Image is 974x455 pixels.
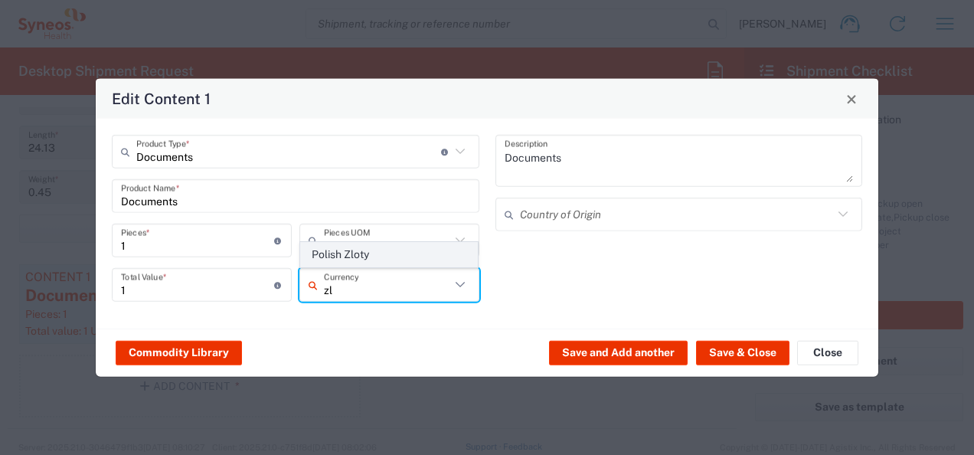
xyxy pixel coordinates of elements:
[112,87,211,110] h4: Edit Content 1
[116,340,242,365] button: Commodity Library
[696,340,789,365] button: Save & Close
[549,340,688,365] button: Save and Add another
[797,340,858,365] button: Close
[841,88,862,110] button: Close
[301,243,478,267] span: Polish Zloty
